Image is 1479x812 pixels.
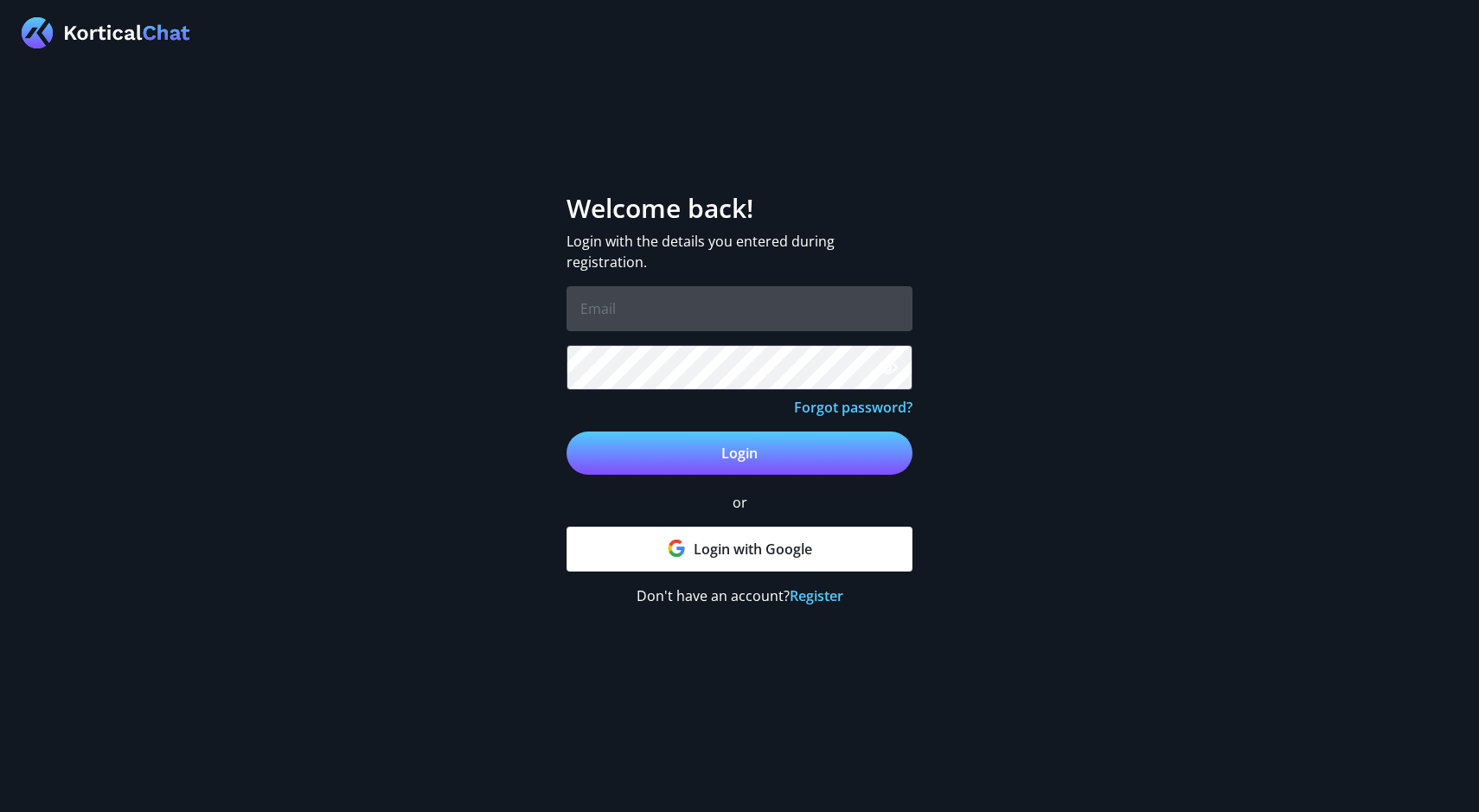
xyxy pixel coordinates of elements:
[567,286,912,331] input: Email
[567,527,912,572] a: Login with Google
[877,358,899,379] img: Toggle password visibility
[567,585,912,606] p: Don't have an account?
[794,398,912,417] a: Forgot password?
[567,193,912,224] h1: Welcome back!
[790,586,843,605] a: Register
[567,231,912,272] p: Login with the details you entered during registration.
[22,17,190,48] img: Logo
[567,432,912,475] button: Login
[668,540,685,557] img: Google Icon
[567,492,912,513] p: or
